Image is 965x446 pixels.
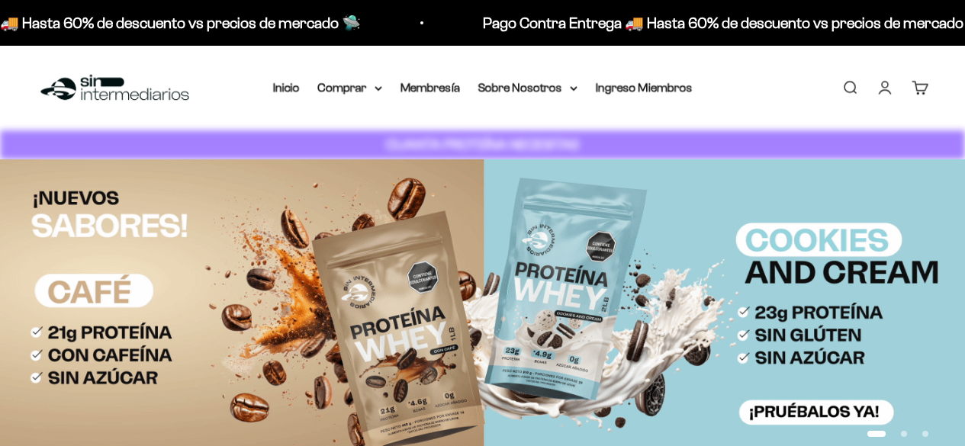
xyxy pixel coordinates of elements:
[478,78,577,98] summary: Sobre Nosotros
[318,78,382,98] summary: Comprar
[596,81,693,94] a: Ingreso Miembros
[400,81,460,94] a: Membresía
[386,136,579,152] strong: CUANTA PROTEÍNA NECESITAS
[273,81,300,94] a: Inicio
